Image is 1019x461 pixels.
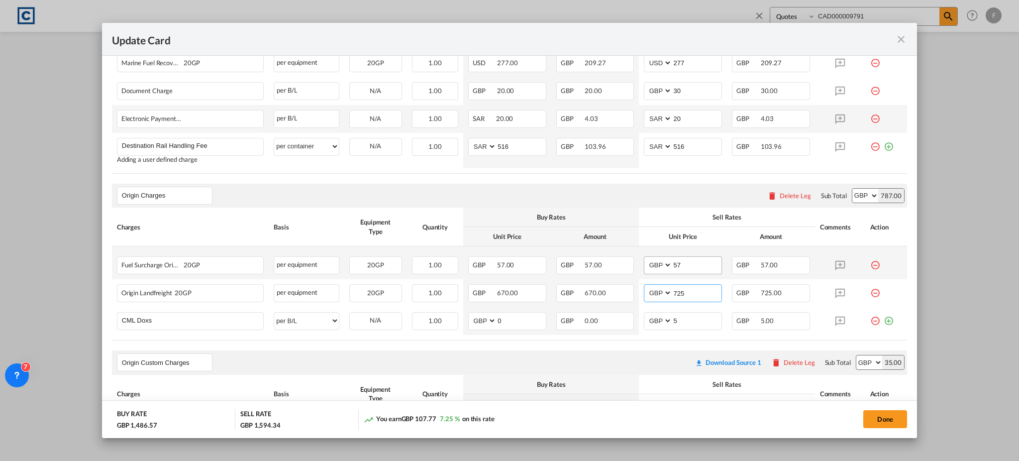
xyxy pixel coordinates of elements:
span: 277.00 [497,59,518,67]
span: 1.00 [428,59,442,67]
span: GBP [736,261,759,269]
div: Download Source 1 [706,358,761,366]
input: Charge Name [122,313,263,328]
div: Buy Rates [468,380,634,389]
md-dialog: Update Card Pickup ... [102,23,917,438]
div: BUY RATE [117,409,147,421]
div: per equipment [274,54,339,72]
div: Quantity [412,223,459,231]
md-icon: icon-minus-circle-outline red-400-fg [870,138,880,148]
span: GBP [561,59,584,67]
md-icon: icon-minus-circle-outline red-400-fg [870,82,880,92]
div: 787.00 [878,189,904,203]
button: Done [863,410,907,428]
md-icon: icon-minus-circle-outline red-400-fg [870,284,880,294]
div: Sell Rates [644,380,810,389]
span: 20GP [181,261,201,269]
md-icon: icon-delete [771,357,781,367]
md-icon: icon-minus-circle-outline red-400-fg [870,256,880,266]
button: Delete Leg [767,192,811,200]
input: 20 [672,111,721,125]
div: SELL RATE [240,409,271,421]
span: GBP [736,289,759,297]
select: per B/L [274,313,338,329]
th: Unit Price [639,394,727,414]
span: 20GP [367,289,384,297]
md-input-container: CML Doxs [117,313,263,328]
span: USD [473,59,496,67]
input: 516 [672,138,721,153]
div: per B/L [274,110,339,128]
input: 30 [672,83,721,98]
button: Download original source rate sheet [690,353,766,371]
span: 20GP [172,289,192,297]
span: 20GP [367,59,384,67]
md-input-container: Destination Rail Handling Fee [117,138,263,153]
div: Adding a user defined charge [117,156,264,163]
md-icon: icon-trending-up [364,415,374,425]
th: Action [865,375,908,414]
th: Action [865,208,908,246]
div: Download original source rate sheet [690,358,766,366]
div: per equipment [274,284,339,302]
input: Leg Name [122,355,212,370]
div: Buy Rates [468,213,634,222]
div: N/A [350,313,402,328]
input: Leg Name [122,188,212,203]
span: GBP 107.77 [402,415,436,423]
span: SAR [473,115,495,122]
input: 277 [672,55,721,70]
span: 209.27 [585,59,606,67]
div: per B/L [274,82,339,100]
span: 1.00 [428,87,442,95]
span: 103.96 [761,142,782,150]
div: Equipment Type [349,218,402,235]
span: 57.00 [497,261,514,269]
div: Origin Landfreight [121,285,225,297]
div: Electronic Payment Processing [121,111,225,122]
span: GBP [561,289,584,297]
span: GBP [561,317,584,325]
button: Delete Leg [771,358,815,366]
md-icon: icon-minus-circle-outline red-400-fg [870,312,880,322]
span: 20GP [181,59,201,67]
div: Sell Rates [644,213,810,222]
span: N/A [370,87,381,95]
span: 20.00 [497,87,514,95]
md-icon: icon-minus-circle-outline red-400-fg [870,54,880,64]
th: Amount [727,227,815,246]
span: 670.00 [585,289,606,297]
span: 30.00 [761,87,778,95]
div: GBP 1,486.57 [117,421,160,430]
select: per container [274,138,338,154]
div: Sub Total [825,358,851,367]
span: 1.00 [428,317,442,325]
span: 1.00 [428,261,442,269]
span: GBP [473,87,496,95]
div: GBP 1,594.34 [240,421,281,430]
th: Unit Price [639,227,727,246]
span: 20GP [367,261,384,269]
th: Amount [551,227,639,246]
div: Delete Leg [780,192,811,200]
span: 20.00 [496,115,513,122]
span: 4.03 [585,115,598,122]
span: GBP [473,261,496,269]
span: 7.25 % [440,415,459,423]
th: Unit Price [463,227,551,246]
div: Update Card [112,33,895,45]
div: Fuel Surcharge Origin Land [121,257,225,269]
th: Comments [815,208,865,246]
div: Marine Fuel Recovery(MFR) [121,55,225,67]
th: Comments [815,375,865,414]
span: GBP [736,59,759,67]
span: GBP [736,115,759,122]
span: GBP [736,142,759,150]
span: GBP [736,87,759,95]
div: 35.00 [882,355,905,369]
md-icon: icon-download [695,359,703,367]
span: 103.96 [585,142,606,150]
md-icon: icon-plus-circle-outline green-400-fg [884,138,894,148]
span: GBP [561,87,584,95]
span: 209.27 [761,59,782,67]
